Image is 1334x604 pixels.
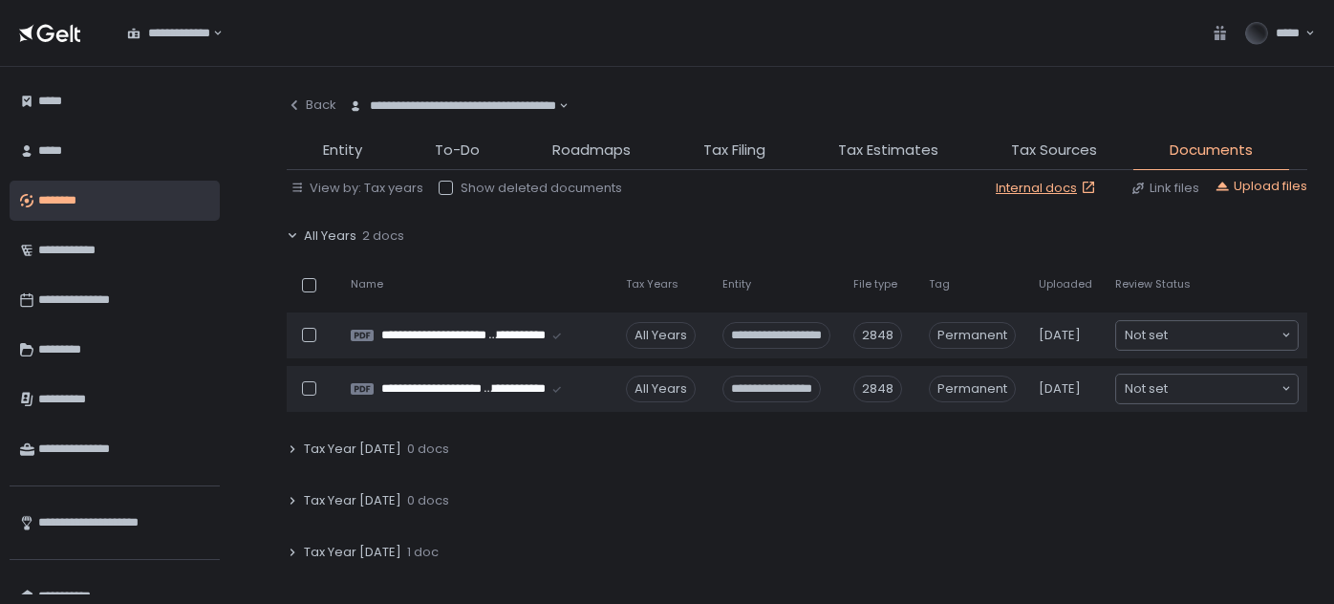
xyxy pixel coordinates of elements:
span: Not set [1125,379,1168,399]
span: To-Do [435,140,480,162]
span: [DATE] [1039,380,1081,398]
span: Tax Estimates [838,140,938,162]
span: 1 doc [407,544,439,561]
span: Tax Year [DATE] [304,492,401,509]
span: Permanent [929,322,1016,349]
div: Search for option [336,86,569,126]
span: Entity [722,277,751,291]
div: Search for option [1116,375,1298,403]
span: 0 docs [407,441,449,458]
span: Uploaded [1039,277,1092,291]
span: 2 docs [362,227,404,245]
div: Search for option [115,13,223,54]
span: Tax Filing [703,140,765,162]
span: [DATE] [1039,327,1081,344]
span: Permanent [929,376,1016,402]
input: Search for option [210,24,211,43]
span: Name [351,277,383,291]
span: 0 docs [407,492,449,509]
a: Internal docs [996,180,1100,197]
div: 2848 [853,376,902,402]
span: Not set [1125,326,1168,345]
button: Back [287,86,336,124]
span: Review Status [1115,277,1191,291]
span: Tax Sources [1011,140,1097,162]
div: All Years [626,376,696,402]
div: 2848 [853,322,902,349]
span: Tax Year [DATE] [304,544,401,561]
span: Entity [323,140,362,162]
span: Tax Years [626,277,678,291]
span: Tag [929,277,950,291]
button: Link files [1130,180,1199,197]
input: Search for option [1168,379,1280,399]
input: Search for option [1168,326,1280,345]
span: Documents [1170,140,1253,162]
button: View by: Tax years [290,180,423,197]
input: Search for option [556,97,557,116]
div: Search for option [1116,321,1298,350]
span: File type [853,277,897,291]
span: All Years [304,227,356,245]
span: Roadmaps [552,140,631,162]
button: Upload files [1215,178,1307,195]
div: All Years [626,322,696,349]
span: Tax Year [DATE] [304,441,401,458]
div: Back [287,97,336,114]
